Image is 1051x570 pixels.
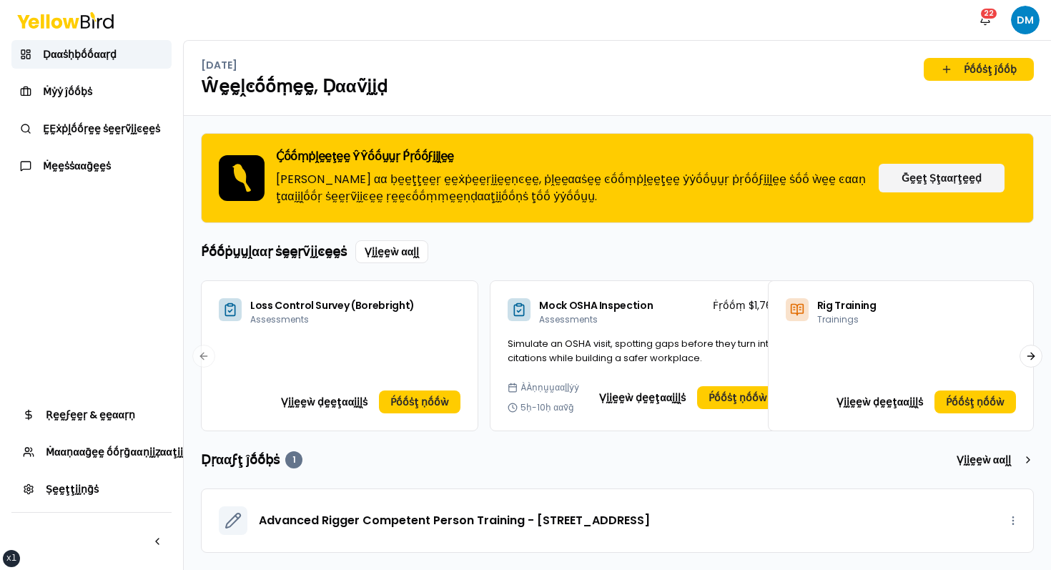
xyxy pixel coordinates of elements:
[934,390,1016,413] a: Ṕṓṓṡţ ṇṓṓẁ
[11,114,172,143] a: ḚḚẋṗḽṓṓṛḛḛ ṡḛḛṛṽḭḭͼḛḛṡ
[46,445,202,459] span: Ṁααṇααḡḛḛ ṓṓṛḡααṇḭḭẓααţḭḭṓṓṇ
[713,298,779,313] p: Ḟṛṓṓṃ $1,760
[201,133,1034,223] div: Ḉṓṓṃṗḽḛḛţḛḛ ŶŶṓṓṵṵṛ Ṕṛṓṓϝḭḭḽḛḛ[PERSON_NAME] αα ḅḛḛţţḛḛṛ ḛḛẋṗḛḛṛḭḭḛḛṇͼḛḛ, ṗḽḛḛααṡḛḛ ͼṓṓṃṗḽḛḛţḛḛ ẏẏ...
[43,84,92,99] span: Ṁẏẏ ĵṓṓḅṡ
[390,395,449,409] span: Ṕṓṓṡţ ṇṓṓẁ
[817,313,859,325] span: Trainings
[709,390,767,405] span: Ṕṓṓṡţ ṇṓṓẁ
[355,240,428,263] a: Ṿḭḭḛḛẁ ααḽḽ
[6,553,16,564] div: xl
[250,313,309,325] span: Assessments
[43,47,117,62] span: Ḍααṡḥḅṓṓααṛḍ
[539,313,598,325] span: Assessments
[697,386,779,409] a: Ṕṓṓṡţ ṇṓṓẁ
[508,337,775,365] span: Simulate an OSHA visit, spotting gaps before they turn into citations while building a safer work...
[11,77,172,106] a: Ṁẏẏ ĵṓṓḅṡ
[43,122,160,136] span: ḚḚẋṗḽṓṓṛḛḛ ṡḛḛṛṽḭḭͼḛḛṡ
[201,242,347,262] h3: Ṕṓṓṗṵṵḽααṛ ṡḛḛṛṽḭḭͼḛḛṡ
[272,390,376,413] button: Ṿḭḭḛḛẁ ḍḛḛţααḭḭḽṡ
[201,75,1034,98] h1: Ŵḛḛḽͼṓṓṃḛḛ, Ḍααṽḭḭḍ
[259,512,650,529] a: Advanced Rigger Competent Person Training - [STREET_ADDRESS]
[11,152,172,180] a: Ṁḛḛṡṡααḡḛḛṡ
[879,164,1005,192] button: Ḡḛḛţ Ṣţααṛţḛḛḍ
[11,401,172,429] a: Ṛḛḛϝḛḛṛ & ḛḛααṛṇ
[201,450,302,470] h3: Ḍṛααϝţ ĵṓṓḅṡ
[250,298,415,313] span: Loss Control Survey (Borebright)
[924,58,1034,81] a: Ṕṓṓṡţ ĵṓṓḅ
[539,298,653,313] span: Mock OSHA Inspection
[201,58,237,72] p: [DATE]
[11,438,172,466] a: Ṁααṇααḡḛḛ ṓṓṛḡααṇḭḭẓααţḭḭṓṓṇ
[520,402,574,413] span: 5ḥ-10ḥ ααṽḡ
[46,482,99,496] span: Ṣḛḛţţḭḭṇḡṡ
[276,171,867,205] p: [PERSON_NAME] αα ḅḛḛţţḛḛṛ ḛḛẋṗḛḛṛḭḭḛḛṇͼḛḛ, ṗḽḛḛααṡḛḛ ͼṓṓṃṗḽḛḛţḛḛ ẏẏṓṓṵṵṛ ṗṛṓṓϝḭḭḽḛḛ ṡṓṓ ẁḛḛ ͼααṇ ...
[11,40,172,69] a: Ḍααṡḥḅṓṓααṛḍ
[980,7,998,20] div: 22
[971,6,1000,34] button: 22
[946,395,1005,409] span: Ṕṓṓṡţ ṇṓṓẁ
[817,298,877,313] span: Rig Training
[46,408,135,422] span: Ṛḛḛϝḛḛṛ & ḛḛααṛṇ
[285,451,302,468] div: 1
[11,475,172,503] a: Ṣḛḛţţḭḭṇḡṡ
[276,151,867,162] h3: Ḉṓṓṃṗḽḛḛţḛḛ ŶŶṓṓṵṵṛ Ṕṛṓṓϝḭḭḽḛḛ
[520,382,579,393] span: ÀÀṇṇṵṵααḽḽẏẏ
[828,390,932,413] button: Ṿḭḭḛḛẁ ḍḛḛţααḭḭḽṡ
[591,386,694,409] button: Ṿḭḭḛḛẁ ḍḛḛţααḭḭḽṡ
[43,159,111,173] span: Ṁḛḛṡṡααḡḛḛṡ
[1011,6,1040,34] span: DM
[379,390,460,413] a: Ṕṓṓṡţ ṇṓṓẁ
[951,448,1034,471] a: Ṿḭḭḛḛẁ ααḽḽ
